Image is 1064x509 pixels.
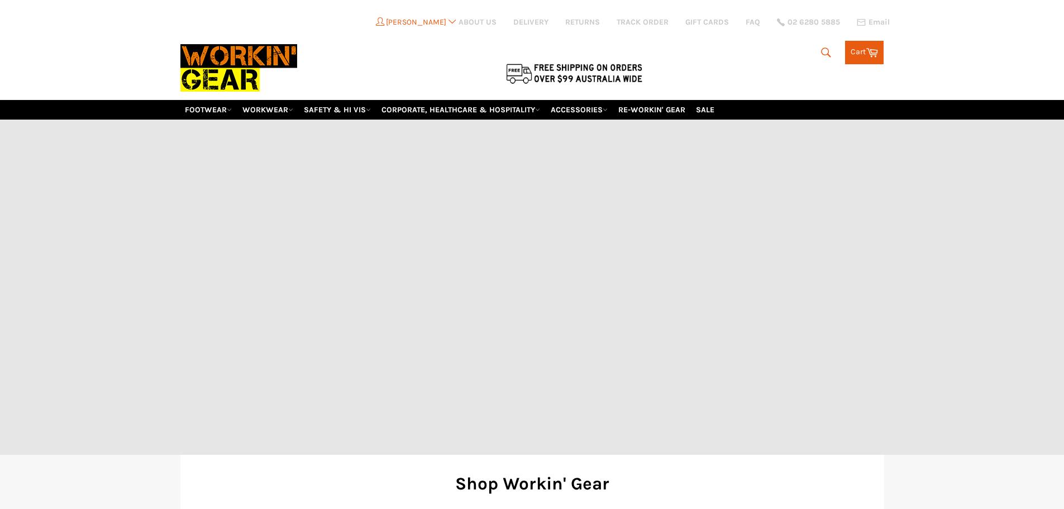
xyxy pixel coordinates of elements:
[180,100,236,120] a: FOOTWEAR
[299,100,375,120] a: SAFETY & HI VIS
[513,17,548,27] a: DELIVERY
[238,100,298,120] a: WORKWEAR
[685,17,729,27] a: GIFT CARDS
[197,472,867,496] h2: Shop Workin' Gear
[746,17,760,27] a: FAQ
[869,18,890,26] span: Email
[857,18,890,27] a: Email
[377,100,545,120] a: CORPORATE, HEALTHCARE & HOSPITALITY
[565,17,600,27] a: RETURNS
[614,100,690,120] a: RE-WORKIN' GEAR
[374,17,458,27] a: [PERSON_NAME]
[180,36,297,99] img: Workin Gear leaders in Workwear, Safety Boots, PPE, Uniforms. Australia's No.1 in Workwear
[617,17,669,27] a: TRACK ORDER
[459,17,497,27] a: ABOUT US
[504,61,644,85] img: Flat $9.95 shipping Australia wide
[788,18,840,26] span: 02 6280 5885
[691,100,719,120] a: SALE
[845,41,884,64] a: Cart
[546,100,612,120] a: ACCESSORIES
[777,18,840,26] a: 02 6280 5885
